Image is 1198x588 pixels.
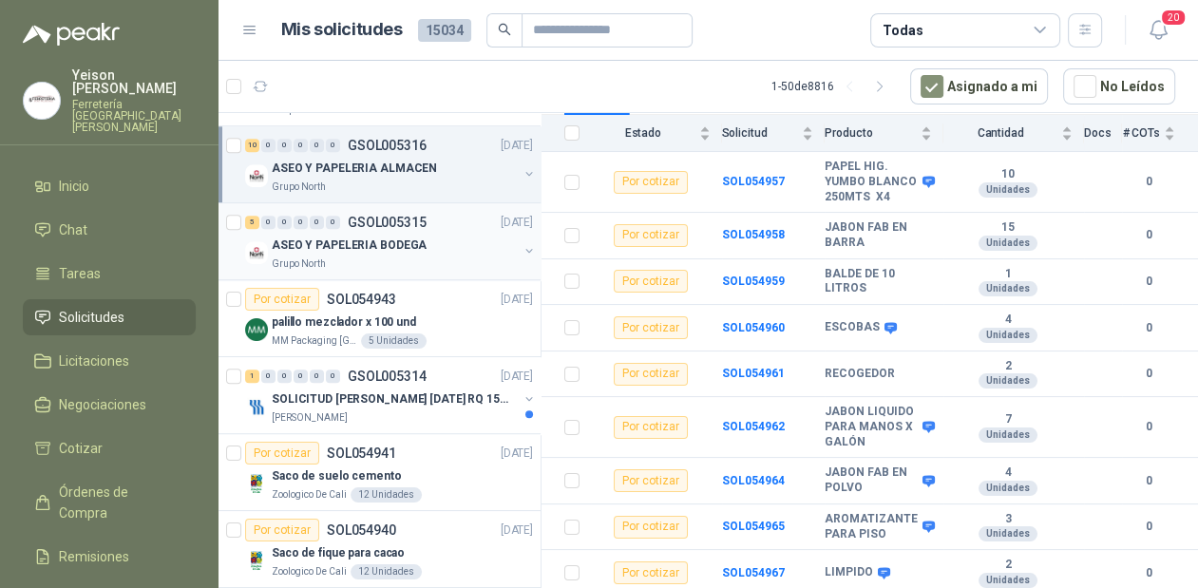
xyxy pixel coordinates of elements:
p: Zoologico De Cali [272,564,347,579]
span: Solicitudes [59,307,124,328]
div: 0 [310,139,324,152]
span: Estado [591,126,695,140]
div: Por cotizar [245,519,319,541]
b: 3 [943,512,1072,527]
div: 0 [326,370,340,383]
div: Por cotizar [614,270,688,293]
div: 1 - 50 de 8816 [771,71,895,102]
span: Producto [825,126,917,140]
div: Unidades [979,573,1037,588]
a: Solicitudes [23,299,196,335]
div: Por cotizar [614,171,688,194]
a: Por cotizarSOL054940[DATE] Company LogoSaco de fique para cacaoZoologico De Cali12 Unidades [219,511,541,588]
p: Ferretería [GEOGRAPHIC_DATA][PERSON_NAME] [72,99,196,133]
a: 1 0 0 0 0 0 GSOL005314[DATE] Company LogoSOLICITUD [PERSON_NAME] [DATE] RQ 15250[PERSON_NAME] [245,365,537,426]
p: GSOL005315 [348,216,427,229]
div: 0 [294,139,308,152]
div: 0 [261,370,276,383]
p: [DATE] [501,291,533,309]
p: Zoologico De Cali [272,487,347,503]
b: 2 [943,558,1072,573]
div: Unidades [979,236,1037,251]
a: Licitaciones [23,343,196,379]
div: Por cotizar [245,442,319,465]
img: Company Logo [245,395,268,418]
a: Cotizar [23,430,196,466]
b: 0 [1122,273,1175,291]
p: SOL054943 [327,293,396,306]
b: 7 [943,412,1072,427]
div: 0 [326,216,340,229]
b: SOL054961 [722,367,785,380]
b: LIMPIDO [825,565,873,580]
span: Negociaciones [59,394,146,415]
img: Company Logo [245,549,268,572]
b: AROMATIZANTE PARA PISO [825,512,918,541]
div: Por cotizar [614,516,688,539]
p: [DATE] [501,445,533,463]
p: Grupo North [272,256,326,272]
b: JABON LIQUIDO PARA MANOS X GALÓN [825,405,918,449]
span: Solicitud [722,126,799,140]
th: Estado [591,115,722,152]
p: MM Packaging [GEOGRAPHIC_DATA] [272,333,357,349]
th: Cantidad [943,115,1083,152]
div: 12 Unidades [351,564,422,579]
a: 10 0 0 0 0 0 GSOL005316[DATE] Company LogoASEO Y PAPELERIA ALMACENGrupo North [245,134,537,195]
th: # COTs [1122,115,1198,152]
a: SOL054959 [722,275,785,288]
a: Órdenes de Compra [23,474,196,531]
div: Por cotizar [614,561,688,584]
b: 15 [943,220,1072,236]
a: SOL054964 [722,474,785,487]
b: ESCOBAS [825,320,880,335]
span: Cantidad [943,126,1056,140]
b: 0 [1122,518,1175,536]
th: Producto [825,115,943,152]
div: 10 [245,139,259,152]
b: 4 [943,465,1072,481]
div: Por cotizar [614,316,688,339]
b: 0 [1122,472,1175,490]
b: BALDE DE 10 LITROS [825,267,932,296]
span: Licitaciones [59,351,129,371]
div: 5 [245,216,259,229]
p: ASEO Y PAPELERIA BODEGA [272,237,427,255]
a: SOL054960 [722,321,785,334]
a: SOL054965 [722,520,785,533]
div: 0 [294,370,308,383]
p: [PERSON_NAME] [272,410,348,426]
div: Por cotizar [614,469,688,492]
div: Unidades [979,481,1037,496]
img: Company Logo [24,83,60,119]
div: 0 [310,216,324,229]
a: SOL054958 [722,228,785,241]
a: Remisiones [23,539,196,575]
th: Solicitud [722,115,826,152]
span: search [498,23,511,36]
h1: Mis solicitudes [281,16,403,44]
div: 0 [277,216,292,229]
div: Unidades [979,182,1037,198]
a: Por cotizarSOL054943[DATE] Company Logopalillo mezclador x 100 undMM Packaging [GEOGRAPHIC_DATA]5... [219,280,541,357]
div: 0 [261,216,276,229]
button: 20 [1141,13,1175,47]
a: SOL054962 [722,420,785,433]
b: 2 [943,359,1072,374]
b: 0 [1122,226,1175,244]
th: Docs [1084,115,1123,152]
div: Por cotizar [614,416,688,439]
b: JABON FAB EN BARRA [825,220,932,250]
span: Remisiones [59,546,129,567]
b: 0 [1122,418,1175,436]
div: Por cotizar [614,224,688,247]
p: palillo mezclador x 100 und [272,313,416,332]
span: Chat [59,219,87,240]
div: Unidades [979,328,1037,343]
b: 0 [1122,365,1175,383]
button: No Leídos [1063,68,1175,104]
div: Unidades [979,427,1037,443]
span: 20 [1160,9,1187,27]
